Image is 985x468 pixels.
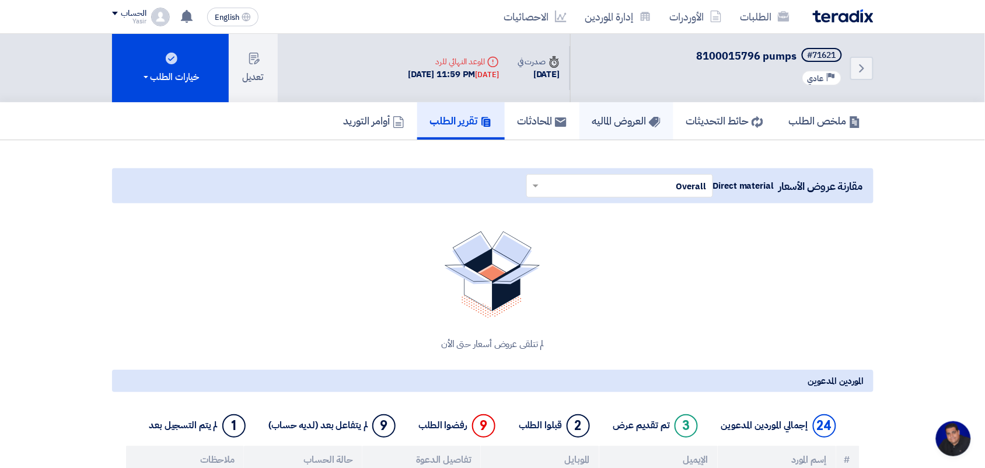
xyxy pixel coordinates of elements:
button: تعديل [229,34,278,102]
div: #71621 [808,51,836,60]
button: English [207,8,259,26]
div: صدرت في [518,56,560,68]
div: 9 [472,414,495,438]
span: English [215,13,239,22]
a: الطلبات [731,3,799,30]
span: عادي [808,73,824,84]
a: العروض الماليه [579,102,673,140]
h5: 8100015796 pumps [697,48,844,64]
img: Teradix logo [813,9,874,23]
div: لم يتم التسجيل بعد [149,420,217,431]
span: الموردين المدعوين [808,375,864,387]
a: تقرير الطلب [417,102,505,140]
a: ملخص الطلب [776,102,874,140]
div: Open chat [936,421,971,456]
div: [DATE] [476,69,499,81]
h5: حائط التحديثات [686,114,763,127]
div: إجمالي الموردين المدعوين [721,420,808,431]
a: المحادثات [505,102,579,140]
span: 8100015796 pumps [697,48,797,64]
img: No Quotations Found! [445,231,540,318]
div: 3 [675,414,698,438]
span: مقارنة عروض الأسعار [778,178,862,194]
div: [DATE] [518,68,560,81]
a: الاحصائيات [495,3,576,30]
div: رفضوا الطلب [418,420,467,431]
div: لم تتلقى عروض أسعار حتى الأن [126,337,860,351]
a: إدارة الموردين [576,3,661,30]
h5: المحادثات [518,114,567,127]
a: الأوردرات [661,3,731,30]
div: قبلوا الطلب [519,420,562,431]
a: أوامر التوريد [331,102,417,140]
h5: ملخص الطلب [789,114,861,127]
div: 2 [567,414,590,438]
div: 1 [222,414,246,438]
h5: تقرير الطلب [430,114,492,127]
div: خيارات الطلب [141,70,200,84]
div: لم يتفاعل بعد (لديه حساب) [268,420,368,431]
img: profile_test.png [151,8,170,26]
div: تم تقديم عرض [613,420,670,431]
div: 9 [372,414,396,438]
h5: العروض الماليه [592,114,661,127]
button: خيارات الطلب [112,34,229,102]
h5: أوامر التوريد [344,114,404,127]
a: حائط التحديثات [673,102,776,140]
div: 24 [813,414,836,438]
div: الحساب [121,9,146,19]
span: Direct material [713,179,774,192]
div: [DATE] 11:59 PM [408,68,499,81]
div: Yasir [112,18,146,25]
div: الموعد النهائي للرد [408,56,499,68]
